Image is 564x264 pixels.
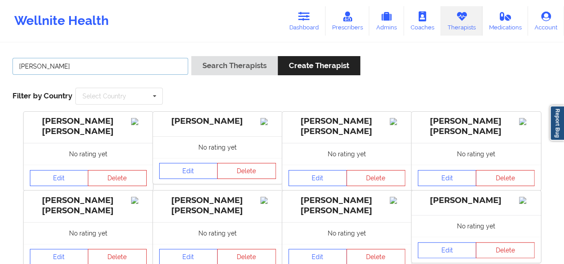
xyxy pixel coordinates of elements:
[412,143,541,165] div: No rating yet
[282,143,412,165] div: No rating yet
[418,116,535,137] div: [PERSON_NAME] [PERSON_NAME]
[260,118,276,125] img: Image%2Fplaceholer-image.png
[12,58,188,75] input: Search Keywords
[418,242,477,258] a: Edit
[346,170,405,186] button: Delete
[369,6,404,36] a: Admins
[288,195,405,216] div: [PERSON_NAME] [PERSON_NAME]
[191,56,278,75] button: Search Therapists
[282,222,412,244] div: No rating yet
[550,106,564,141] a: Report Bug
[217,163,276,179] button: Delete
[476,242,535,258] button: Delete
[24,222,153,244] div: No rating yet
[131,197,147,204] img: Image%2Fplaceholer-image.png
[390,197,405,204] img: Image%2Fplaceholer-image.png
[418,195,535,206] div: [PERSON_NAME]
[159,163,218,179] a: Edit
[519,118,535,125] img: Image%2Fplaceholer-image.png
[283,6,325,36] a: Dashboard
[476,170,535,186] button: Delete
[153,136,282,158] div: No rating yet
[519,197,535,204] img: Image%2Fplaceholer-image.png
[260,197,276,204] img: Image%2Fplaceholer-image.png
[441,6,482,36] a: Therapists
[418,170,477,186] a: Edit
[12,91,72,100] span: Filter by Country
[82,93,126,99] div: Select Country
[278,56,360,75] button: Create Therapist
[404,6,441,36] a: Coaches
[390,118,405,125] img: Image%2Fplaceholer-image.png
[159,195,276,216] div: [PERSON_NAME] [PERSON_NAME]
[482,6,528,36] a: Medications
[131,118,147,125] img: Image%2Fplaceholer-image.png
[159,116,276,126] div: [PERSON_NAME]
[412,215,541,237] div: No rating yet
[30,170,89,186] a: Edit
[288,116,405,137] div: [PERSON_NAME] [PERSON_NAME]
[24,143,153,165] div: No rating yet
[325,6,370,36] a: Prescribers
[288,170,347,186] a: Edit
[153,222,282,244] div: No rating yet
[30,116,147,137] div: [PERSON_NAME] [PERSON_NAME]
[88,170,147,186] button: Delete
[30,195,147,216] div: [PERSON_NAME] [PERSON_NAME]
[528,6,564,36] a: Account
